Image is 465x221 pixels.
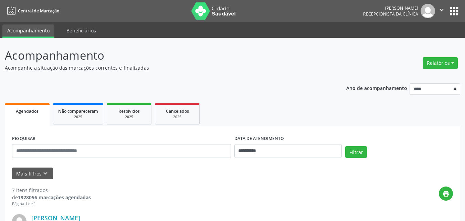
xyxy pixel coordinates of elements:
p: Acompanhamento [5,47,324,64]
button: Filtrar [345,146,367,158]
span: Cancelados [166,108,189,114]
button:  [435,4,448,18]
span: Não compareceram [58,108,98,114]
strong: 1928056 marcações agendadas [18,194,91,201]
span: Recepcionista da clínica [363,11,418,17]
div: 7 itens filtrados [12,187,91,194]
img: img [421,4,435,18]
span: Central de Marcação [18,8,59,14]
i: print [442,190,450,198]
div: [PERSON_NAME] [363,5,418,11]
p: Ano de acompanhamento [346,83,407,92]
button: Mais filtroskeyboard_arrow_down [12,168,53,180]
p: Acompanhe a situação das marcações correntes e finalizadas [5,64,324,71]
div: 2025 [112,114,146,120]
button: apps [448,5,460,17]
a: Beneficiários [62,24,101,37]
button: Relatórios [423,57,458,69]
i:  [438,6,445,14]
div: 2025 [160,114,194,120]
label: DATA DE ATENDIMENTO [234,133,284,144]
div: Página 1 de 1 [12,201,91,207]
a: Central de Marcação [5,5,59,17]
span: Resolvidos [118,108,140,114]
a: Acompanhamento [2,24,54,38]
span: Agendados [16,108,39,114]
button: print [439,187,453,201]
div: de [12,194,91,201]
label: PESQUISAR [12,133,35,144]
i: keyboard_arrow_down [42,170,49,177]
div: 2025 [58,114,98,120]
